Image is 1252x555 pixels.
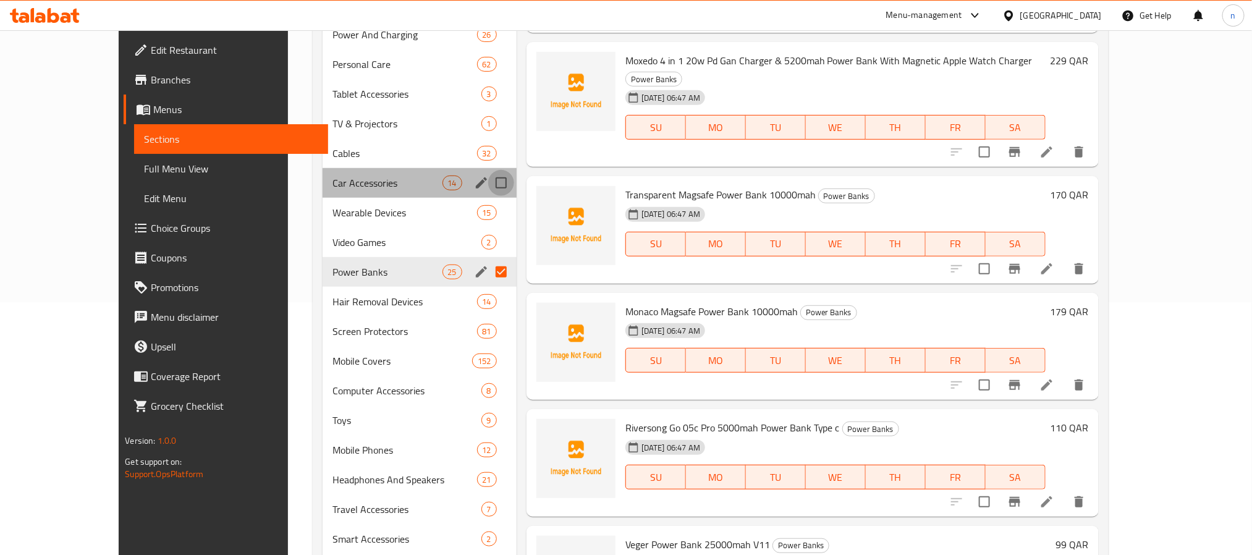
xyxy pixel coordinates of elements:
span: SA [991,119,1041,137]
button: TH [866,232,926,256]
div: Headphones And Speakers [332,472,477,487]
span: Grocery Checklist [151,399,318,413]
span: Power Banks [801,305,857,320]
img: Transparent Magsafe Power Bank 10000mah [536,186,615,265]
h6: 170 QAR [1051,186,1089,203]
div: Cables32 [323,138,517,168]
div: TV & Projectors1 [323,109,517,138]
a: Grocery Checklist [124,391,328,421]
button: TU [746,232,806,256]
div: items [477,324,497,339]
span: SA [991,468,1041,486]
button: delete [1064,137,1094,167]
div: Hair Removal Devices14 [323,287,517,316]
div: Car Accessories14edit [323,168,517,198]
span: [DATE] 06:47 AM [637,208,705,220]
button: WE [806,465,866,489]
button: delete [1064,254,1094,284]
button: WE [806,232,866,256]
div: items [477,443,497,457]
span: SU [631,468,681,486]
span: Transparent Magsafe Power Bank 10000mah [625,185,816,204]
img: Riversong Go 05c Pro 5000mah Power Bank Type c [536,419,615,498]
span: 1 [482,118,496,130]
span: 25 [443,266,462,278]
span: 12 [478,444,496,456]
span: SA [991,352,1041,370]
div: items [477,472,497,487]
div: Power Banks [800,305,857,320]
span: Toys [332,413,481,428]
span: TH [871,235,921,253]
button: delete [1064,487,1094,517]
span: TH [871,468,921,486]
button: SU [625,115,686,140]
span: [DATE] 06:47 AM [637,92,705,104]
div: items [481,116,497,131]
span: 1.0.0 [158,433,177,449]
a: Menus [124,95,328,124]
span: FR [931,468,981,486]
button: TU [746,115,806,140]
div: Travel Accessories [332,502,481,517]
span: Menu disclaimer [151,310,318,324]
div: items [481,383,497,398]
span: Select to update [971,489,997,515]
button: TU [746,348,806,373]
div: Screen Protectors81 [323,316,517,346]
a: Edit menu item [1039,261,1054,276]
span: Tablet Accessories [332,87,481,101]
button: MO [686,115,746,140]
button: TH [866,348,926,373]
span: SU [631,235,681,253]
div: [GEOGRAPHIC_DATA] [1020,9,1102,22]
div: Wearable Devices [332,205,477,220]
button: FR [926,348,986,373]
div: Personal Care62 [323,49,517,79]
span: Power Banks [626,72,682,87]
button: SU [625,465,686,489]
span: WE [811,468,861,486]
span: FR [931,352,981,370]
span: 152 [473,355,496,367]
span: 15 [478,207,496,219]
a: Edit menu item [1039,145,1054,159]
span: Version: [125,433,155,449]
button: MO [686,232,746,256]
div: Smart Accessories2 [323,524,517,554]
span: Sections [144,132,318,146]
div: Smart Accessories [332,532,481,546]
a: Edit Restaurant [124,35,328,65]
img: Moxedo 4 in 1 20w Pd Gan Charger & 5200mah Power Bank With Magnetic Apple Watch Charger [536,52,615,131]
button: TH [866,115,926,140]
span: 21 [478,474,496,486]
span: Coupons [151,250,318,265]
img: Monaco Magsafe Power Bank 10000mah [536,303,615,382]
div: items [481,87,497,101]
div: TV & Projectors [332,116,481,131]
span: Power Banks [332,265,442,279]
span: 3 [482,88,496,100]
div: Personal Care [332,57,477,72]
div: items [477,57,497,72]
div: Power Banks [772,538,829,553]
button: Branch-specific-item [1000,254,1030,284]
span: TH [871,119,921,137]
span: Cables [332,146,477,161]
button: TU [746,465,806,489]
div: Power Banks [842,422,899,436]
a: Choice Groups [124,213,328,243]
span: Screen Protectors [332,324,477,339]
span: 14 [478,296,496,308]
span: Edit Menu [144,191,318,206]
button: FR [926,465,986,489]
span: WE [811,119,861,137]
div: Car Accessories [332,176,442,190]
h6: 179 QAR [1051,303,1089,320]
span: [DATE] 06:47 AM [637,442,705,454]
span: FR [931,235,981,253]
div: Toys9 [323,405,517,435]
button: delete [1064,370,1094,400]
span: Power And Charging [332,27,477,42]
button: edit [472,263,491,281]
